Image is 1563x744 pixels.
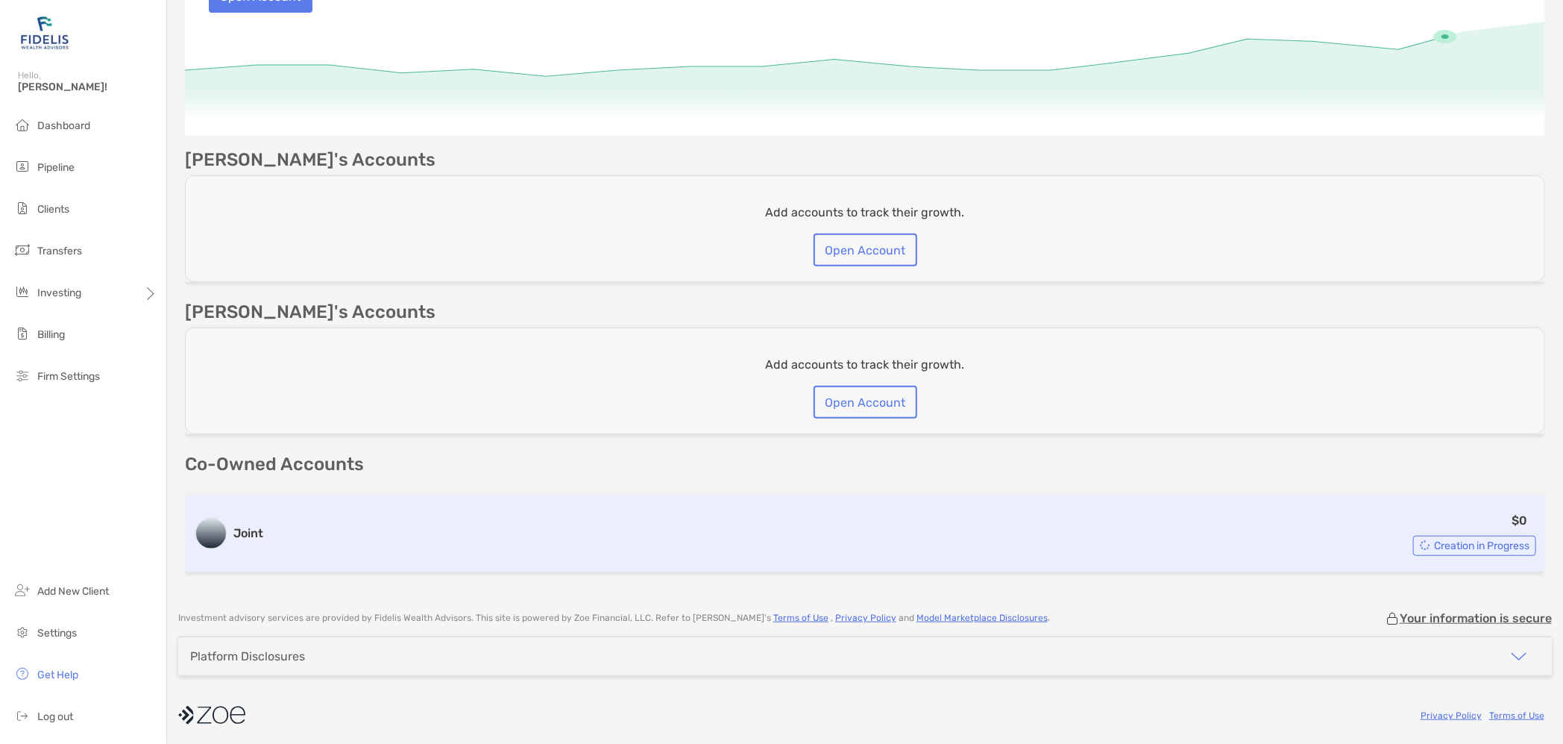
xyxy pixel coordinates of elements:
[178,698,245,732] img: company logo
[185,455,1545,474] p: Co-Owned Accounts
[814,386,917,419] button: Open Account
[37,710,73,723] span: Log out
[13,283,31,301] img: investing icon
[1420,540,1430,551] img: Account Status icon
[13,241,31,259] img: transfers icon
[37,328,65,341] span: Billing
[190,649,305,663] div: Platform Disclosures
[37,669,78,681] span: Get Help
[13,366,31,384] img: firm-settings icon
[178,613,1050,624] p: Investment advisory services are provided by Fidelis Wealth Advisors . This site is powered by Zo...
[13,199,31,217] img: clients icon
[185,303,435,322] p: [PERSON_NAME]'s Accounts
[37,585,109,598] span: Add New Client
[773,613,828,623] a: Terms of Use
[13,157,31,175] img: pipeline icon
[916,613,1048,623] a: Model Marketplace Disclosures
[13,581,31,599] img: add_new_client icon
[196,519,226,548] img: logo account
[13,116,31,134] img: dashboard icon
[1510,648,1528,666] img: icon arrow
[814,234,917,266] button: Open Account
[835,613,896,623] a: Privacy Policy
[18,81,157,93] span: [PERSON_NAME]!
[1512,511,1527,530] p: $0
[185,151,435,169] p: [PERSON_NAME]'s Accounts
[37,370,100,383] span: Firm Settings
[1400,611,1552,625] p: Your information is secure
[37,627,77,640] span: Settings
[37,161,75,174] span: Pipeline
[1434,542,1529,550] span: Creation in Progress
[37,203,69,216] span: Clients
[18,6,72,60] img: Zoe Logo
[37,245,82,257] span: Transfers
[766,203,965,222] p: Add accounts to track their growth.
[13,623,31,641] img: settings icon
[1421,710,1482,721] a: Privacy Policy
[37,119,90,132] span: Dashboard
[13,707,31,725] img: logout icon
[1489,710,1544,721] a: Terms of Use
[37,287,81,299] span: Investing
[766,355,965,374] p: Add accounts to track their growth.
[13,325,31,343] img: billing icon
[233,525,263,543] h3: Joint
[13,665,31,683] img: get-help icon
